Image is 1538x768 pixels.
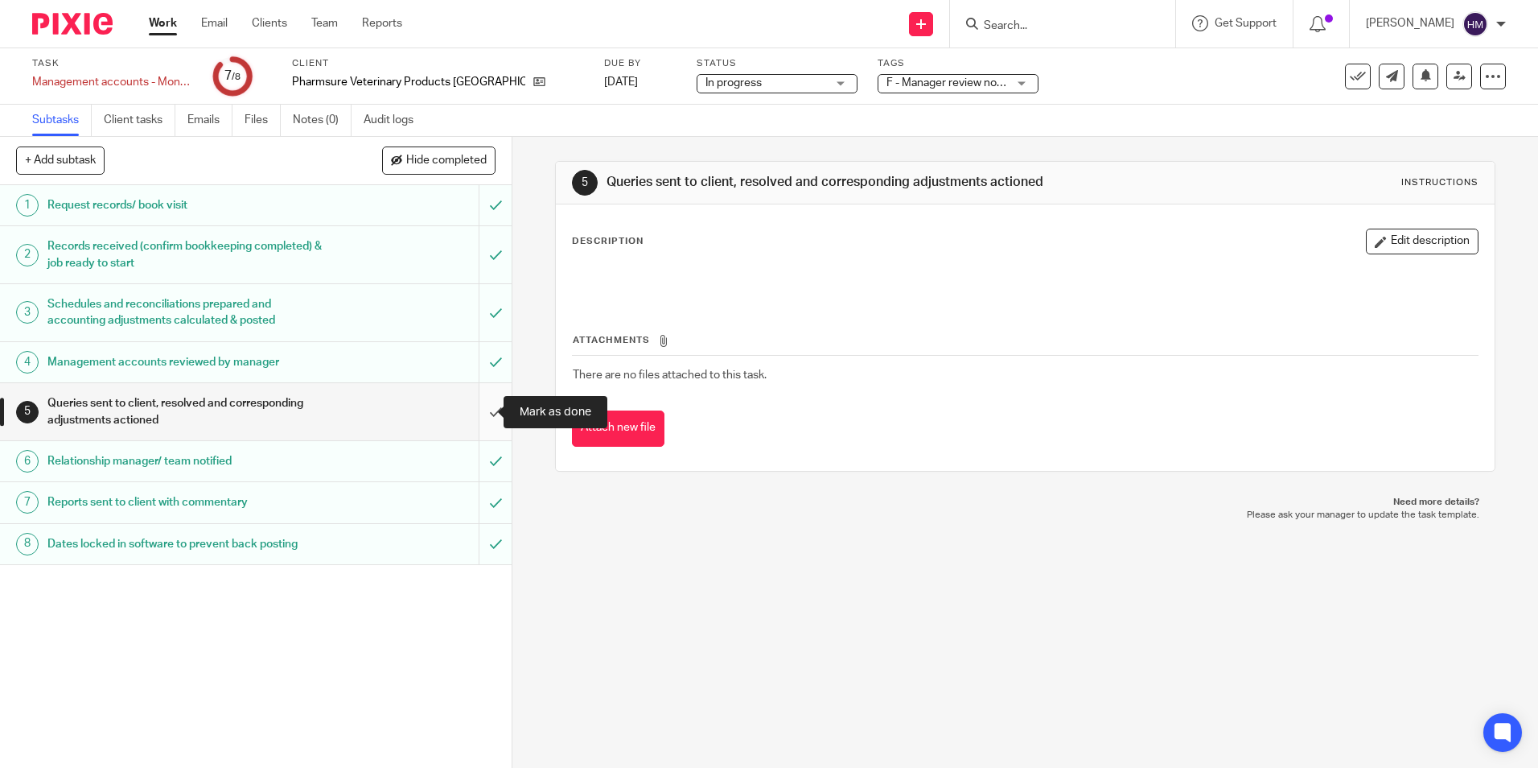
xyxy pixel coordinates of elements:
[16,491,39,514] div: 7
[32,57,193,70] label: Task
[607,174,1059,191] h1: Queries sent to client, resolved and corresponding adjustments actioned
[571,509,1478,522] p: Please ask your manager to update the task template.
[878,57,1038,70] label: Tags
[16,533,39,555] div: 8
[32,13,113,35] img: Pixie
[47,350,324,374] h1: Management accounts reviewed by manager
[1462,11,1488,37] img: svg%3E
[382,147,496,174] button: Hide completed
[47,490,324,514] h1: Reports sent to client with commentary
[406,155,487,167] span: Hide completed
[16,244,39,266] div: 2
[1401,176,1478,189] div: Instructions
[16,351,39,374] div: 4
[47,532,324,556] h1: Dates locked in software to prevent back posting
[47,292,324,333] h1: Schedules and reconciliations prepared and accounting adjustments calculated & posted
[32,105,92,136] a: Subtasks
[16,301,39,324] div: 3
[311,15,338,31] a: Team
[573,370,767,381] span: There are no files attached to this task.
[47,193,324,217] h1: Request records/ book visit
[1366,229,1478,254] button: Edit description
[604,76,638,88] span: [DATE]
[573,336,650,345] span: Attachments
[252,15,287,31] a: Clients
[571,496,1478,509] p: Need more details?
[292,74,525,90] p: Pharmsure Veterinary Products [GEOGRAPHIC_DATA]
[364,105,426,136] a: Audit logs
[697,57,857,70] label: Status
[201,15,228,31] a: Email
[47,234,324,275] h1: Records received (confirm bookkeeping completed) & job ready to start
[16,194,39,217] div: 1
[187,105,232,136] a: Emails
[572,235,644,248] p: Description
[572,170,598,196] div: 5
[362,15,402,31] a: Reports
[245,105,281,136] a: Files
[604,57,676,70] label: Due by
[47,449,324,473] h1: Relationship manager/ team notified
[1366,15,1454,31] p: [PERSON_NAME]
[705,77,762,89] span: In progress
[232,72,241,81] small: /8
[16,401,39,423] div: 5
[293,105,352,136] a: Notes (0)
[886,77,1088,89] span: F - Manager review notes to be actioned
[47,391,324,432] h1: Queries sent to client, resolved and corresponding adjustments actioned
[32,74,193,90] div: Management accounts - Monthly
[292,57,584,70] label: Client
[16,450,39,473] div: 6
[1215,18,1277,29] span: Get Support
[16,147,105,174] button: + Add subtask
[104,105,175,136] a: Client tasks
[149,15,177,31] a: Work
[572,411,664,447] button: Attach new file
[982,19,1127,34] input: Search
[224,67,241,85] div: 7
